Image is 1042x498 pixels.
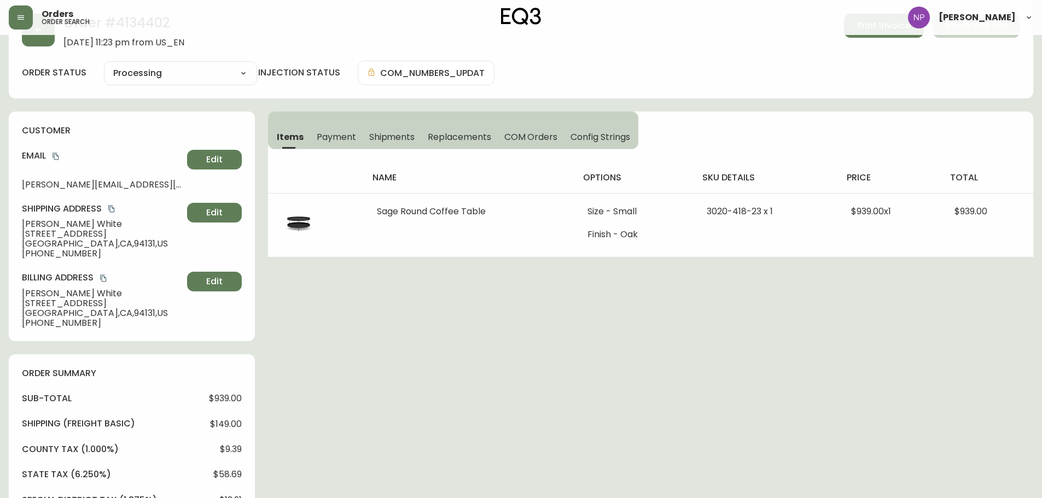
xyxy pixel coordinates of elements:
[954,205,987,218] span: $939.00
[950,172,1024,184] h4: total
[22,239,183,249] span: [GEOGRAPHIC_DATA] , CA , 94131 , US
[317,131,356,143] span: Payment
[22,203,183,215] h4: Shipping Address
[22,418,135,430] h4: Shipping ( Freight Basic )
[98,273,109,284] button: copy
[939,13,1016,22] span: [PERSON_NAME]
[106,203,117,214] button: copy
[22,308,183,318] span: [GEOGRAPHIC_DATA] , CA , 94131 , US
[908,7,930,28] img: 50f1e64a3f95c89b5c5247455825f96f
[22,67,86,79] label: order status
[22,392,72,405] h4: sub-total
[22,298,183,308] span: [STREET_ADDRESS]
[220,444,242,454] span: $9.39
[851,205,891,218] span: $939.00 x 1
[377,205,486,218] span: Sage Round Coffee Table
[206,154,223,166] span: Edit
[22,367,242,379] h4: order summary
[187,150,242,169] button: Edit
[22,443,119,455] h4: county tax (1.000%)
[428,131,491,143] span: Replacements
[847,172,933,184] h4: price
[501,8,542,25] img: logo
[187,203,242,222] button: Edit
[50,151,61,162] button: copy
[583,172,685,184] h4: options
[187,272,242,291] button: Edit
[369,131,415,143] span: Shipments
[587,230,680,239] li: Finish - Oak
[22,468,111,481] h4: state tax (6.250%)
[277,131,304,143] span: Items
[22,249,183,259] span: [PHONE_NUMBER]
[504,131,558,143] span: COM Orders
[707,205,773,218] span: 3020-418-23 x 1
[281,207,316,242] img: 3020-418-MC-400-1-cljiiqapq06f40166lvu6cspj.jpg
[22,180,183,190] span: [PERSON_NAME][EMAIL_ADDRESS][DOMAIN_NAME]
[22,318,183,328] span: [PHONE_NUMBER]
[209,394,242,403] span: $939.00
[42,19,90,25] h5: order search
[42,10,73,19] span: Orders
[258,67,340,79] h4: injection status
[571,131,630,143] span: Config Strings
[587,207,680,216] li: Size - Small
[63,38,184,48] span: [DATE] 11:23 pm from US_EN
[206,276,223,288] span: Edit
[213,470,242,479] span: $58.69
[210,419,242,429] span: $149.00
[22,272,183,284] h4: Billing Address
[702,172,829,184] h4: sku details
[22,219,183,229] span: [PERSON_NAME] White
[22,125,242,137] h4: customer
[372,172,566,184] h4: name
[22,229,183,239] span: [STREET_ADDRESS]
[22,289,183,298] span: [PERSON_NAME] White
[206,207,223,219] span: Edit
[22,150,183,162] h4: Email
